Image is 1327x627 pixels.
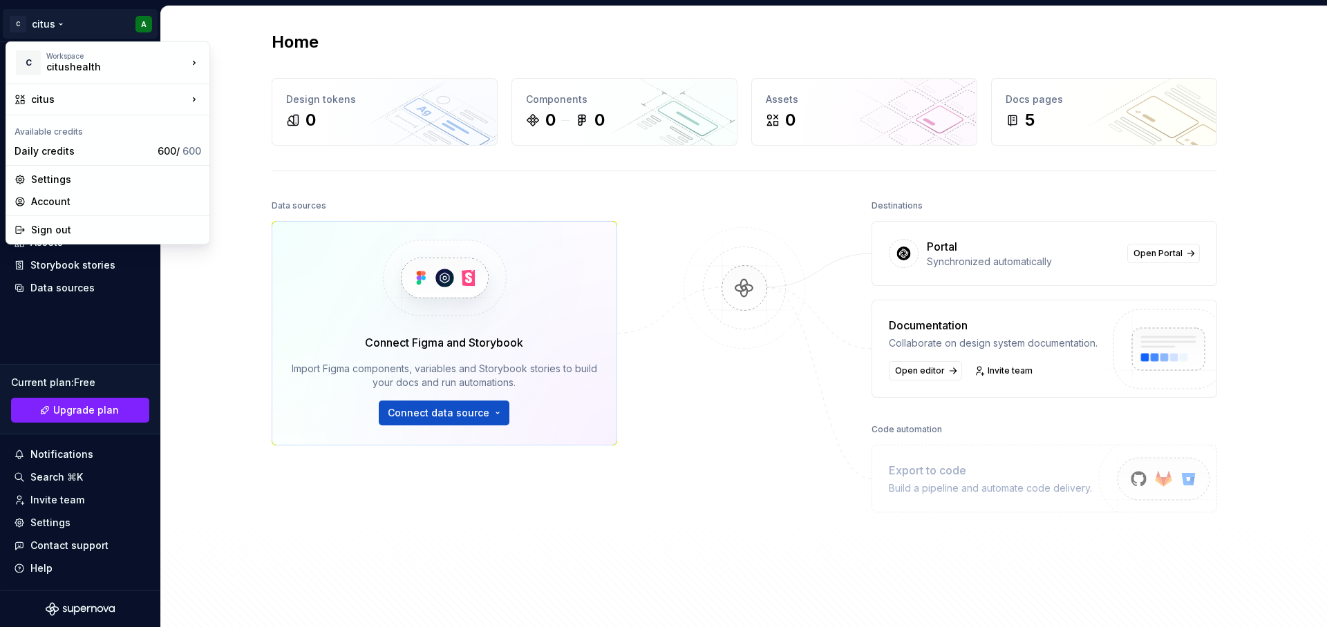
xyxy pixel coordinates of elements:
[31,173,201,186] div: Settings
[158,145,201,157] span: 600 /
[182,145,201,157] span: 600
[16,50,41,75] div: C
[46,60,164,74] div: citushealth
[46,52,187,60] div: Workspace
[31,223,201,237] div: Sign out
[31,195,201,209] div: Account
[15,144,152,158] div: Daily credits
[9,118,207,140] div: Available credits
[31,93,187,106] div: citus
